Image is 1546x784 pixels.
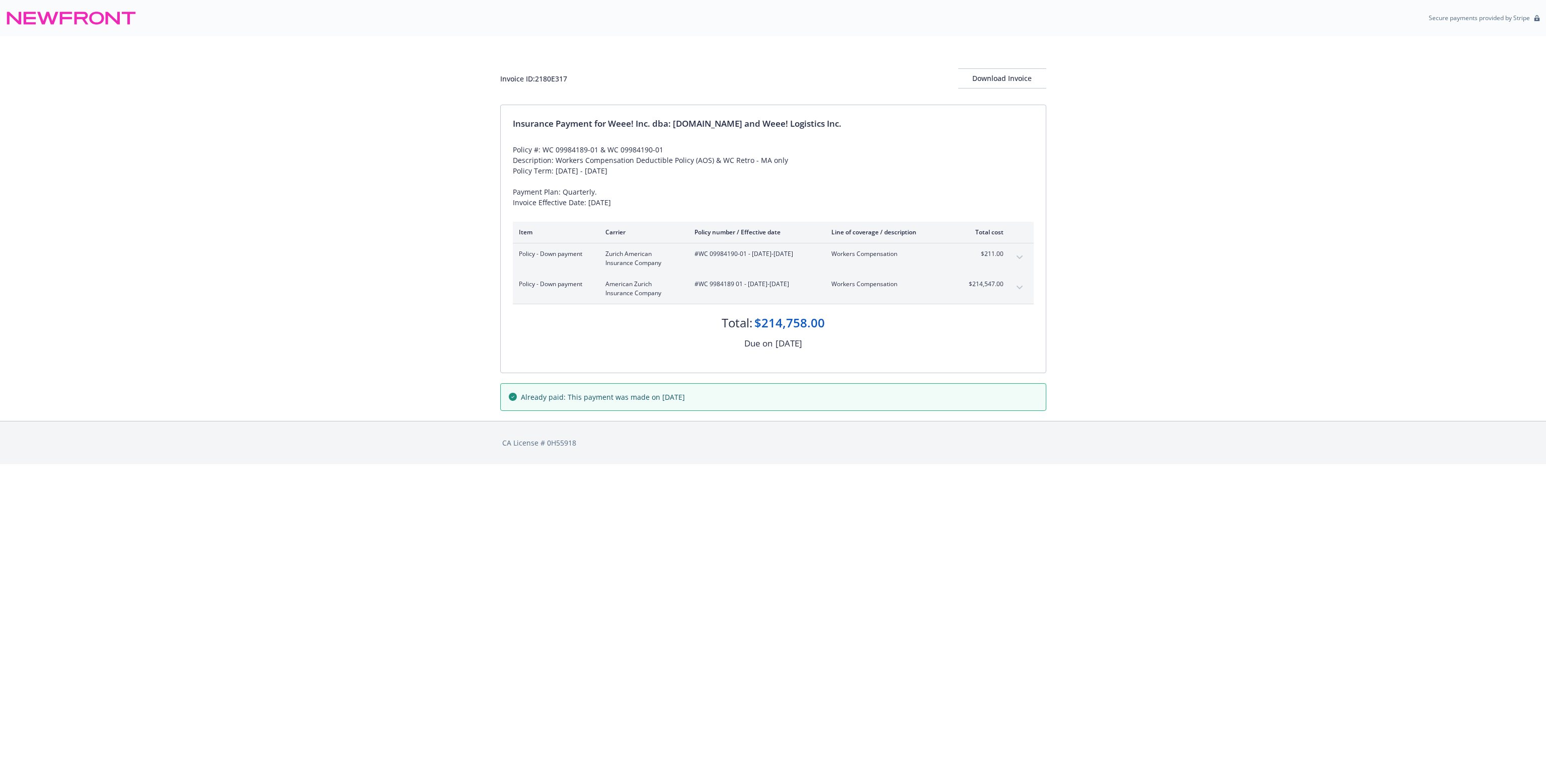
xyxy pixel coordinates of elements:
[754,314,825,331] div: $214,758.00
[966,249,1003,258] span: $211.00
[605,280,678,298] span: American Zurich Insurance Company
[831,228,950,236] div: Line of coverage / description
[513,243,1034,274] div: Policy - Down paymentZurich American Insurance Company#WC 09984190-01 - [DATE]-[DATE]Workers Comp...
[1012,280,1028,296] button: expand content
[605,249,678,268] span: Zurich American Insurance Company
[502,438,1044,448] div: CA License # 0H55918
[966,280,1003,289] span: $214,547.00
[958,68,1046,89] button: Download Invoice
[605,228,678,236] div: Carrier
[694,280,815,289] span: #WC 9984189 01 - [DATE]-[DATE]
[776,337,802,350] div: [DATE]
[519,249,589,258] span: Policy - Down payment
[500,73,567,84] div: Invoice ID: 2180E317
[966,228,1003,236] div: Total cost
[513,117,1034,130] div: Insurance Payment for Weee! Inc. dba: [DOMAIN_NAME] and Weee! Logistics Inc.
[1429,14,1530,22] p: Secure payments provided by Stripe
[722,314,752,331] div: Total:
[744,337,772,350] div: Due on
[831,280,950,289] span: Workers Compensation
[519,280,589,289] span: Policy - Down payment
[694,228,815,236] div: Policy number / Effective date
[521,392,685,402] span: Already paid: This payment was made on [DATE]
[513,144,1034,208] div: Policy #: WC 09984189-01 & WC 09984190-01 Description: Workers Compensation Deductible Policy (AO...
[694,249,815,258] span: #WC 09984190-01 - [DATE]-[DATE]
[519,228,589,236] div: Item
[831,249,950,258] span: Workers Compensation
[1012,249,1028,266] button: expand content
[513,274,1034,304] div: Policy - Down paymentAmerican Zurich Insurance Company#WC 9984189 01 - [DATE]-[DATE]Workers Compe...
